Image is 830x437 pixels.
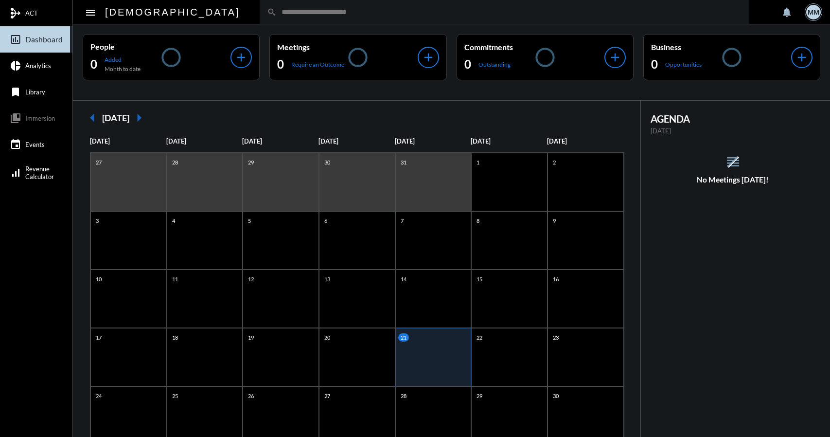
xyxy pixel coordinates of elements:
p: 27 [322,392,333,400]
p: 1 [474,158,482,166]
mat-icon: reorder [725,154,741,170]
button: Toggle sidenav [81,2,100,22]
p: 7 [398,217,406,225]
p: 15 [474,275,485,283]
span: ACT [25,9,38,17]
p: 26 [246,392,256,400]
p: 28 [398,392,409,400]
mat-icon: bookmark [10,86,21,98]
p: [DATE] [166,137,243,145]
mat-icon: arrow_left [83,108,102,127]
p: 22 [474,333,485,342]
p: 24 [93,392,104,400]
p: [DATE] [90,137,166,145]
p: 3 [93,217,101,225]
p: [DATE] [471,137,547,145]
span: Dashboard [25,35,63,44]
mat-icon: signal_cellular_alt [10,167,21,179]
p: 30 [550,392,561,400]
p: 18 [170,333,180,342]
mat-icon: Side nav toggle icon [85,7,96,18]
mat-icon: notifications [781,6,793,18]
p: 31 [398,158,409,166]
p: [DATE] [318,137,395,145]
p: 14 [398,275,409,283]
h2: AGENDA [651,113,815,125]
div: MM [806,5,821,19]
p: [DATE] [547,137,623,145]
p: 8 [474,217,482,225]
mat-icon: arrow_right [129,108,149,127]
span: Events [25,141,45,148]
p: 16 [550,275,561,283]
mat-icon: search [267,7,277,17]
p: [DATE] [651,127,815,135]
mat-icon: insert_chart_outlined [10,34,21,45]
mat-icon: pie_chart [10,60,21,72]
p: 30 [322,158,333,166]
p: 29 [474,392,485,400]
p: 21 [398,333,409,342]
p: 4 [170,217,177,225]
h2: [DATE] [102,112,129,123]
p: 12 [246,275,256,283]
h2: [DEMOGRAPHIC_DATA] [105,4,240,20]
p: 23 [550,333,561,342]
span: Analytics [25,62,51,70]
h5: No Meetings [DATE]! [641,175,825,184]
p: 2 [550,158,558,166]
p: 11 [170,275,180,283]
mat-icon: mediation [10,7,21,19]
span: Immersion [25,114,55,122]
p: 10 [93,275,104,283]
p: 17 [93,333,104,342]
p: 25 [170,392,180,400]
p: 5 [246,217,253,225]
p: 6 [322,217,330,225]
mat-icon: collections_bookmark [10,112,21,124]
p: 19 [246,333,256,342]
span: Revenue Calculator [25,165,54,181]
span: Library [25,88,45,96]
p: [DATE] [395,137,471,145]
p: 13 [322,275,333,283]
mat-icon: event [10,139,21,150]
p: 20 [322,333,333,342]
p: 29 [246,158,256,166]
p: 28 [170,158,180,166]
p: 9 [550,217,558,225]
p: [DATE] [242,137,318,145]
p: 27 [93,158,104,166]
